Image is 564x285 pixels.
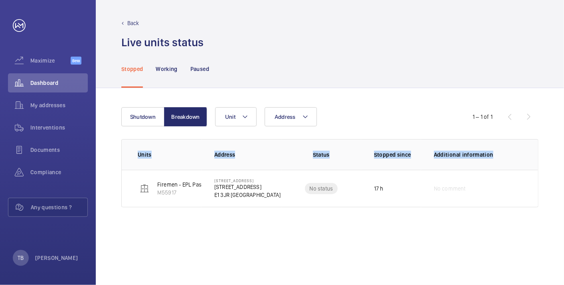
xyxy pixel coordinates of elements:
span: Dashboard [30,79,88,87]
span: Any questions ? [31,203,87,211]
span: Compliance [30,168,88,176]
button: Unit [215,107,257,126]
div: 1 – 1 of 1 [473,113,493,121]
span: Address [275,114,296,120]
span: Interventions [30,124,88,132]
p: No status [310,185,333,193]
span: Unit [225,114,235,120]
p: Working [156,65,177,73]
p: Stopped since [374,151,421,159]
span: Beta [71,57,81,65]
p: Stopped [121,65,143,73]
p: TB [18,254,24,262]
p: Address [214,151,281,159]
p: M55917 [157,189,228,197]
p: Back [127,19,139,27]
p: Additional information [434,151,522,159]
p: E1 3JR [GEOGRAPHIC_DATA] [214,191,281,199]
button: Shutdown [121,107,164,126]
button: Breakdown [164,107,207,126]
p: [STREET_ADDRESS] [214,178,281,183]
p: Status [287,151,356,159]
p: Paused [190,65,209,73]
p: [PERSON_NAME] [35,254,78,262]
button: Address [265,107,317,126]
img: elevator.svg [140,184,149,193]
p: Firemen - EPL Passenger Lift [157,181,228,189]
span: Maximize [30,57,71,65]
p: [STREET_ADDRESS] [214,183,281,191]
p: Units [138,151,202,159]
p: 17 h [374,185,384,193]
h1: Live units status [121,35,204,50]
span: My addresses [30,101,88,109]
span: No comment [434,185,466,193]
span: Documents [30,146,88,154]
